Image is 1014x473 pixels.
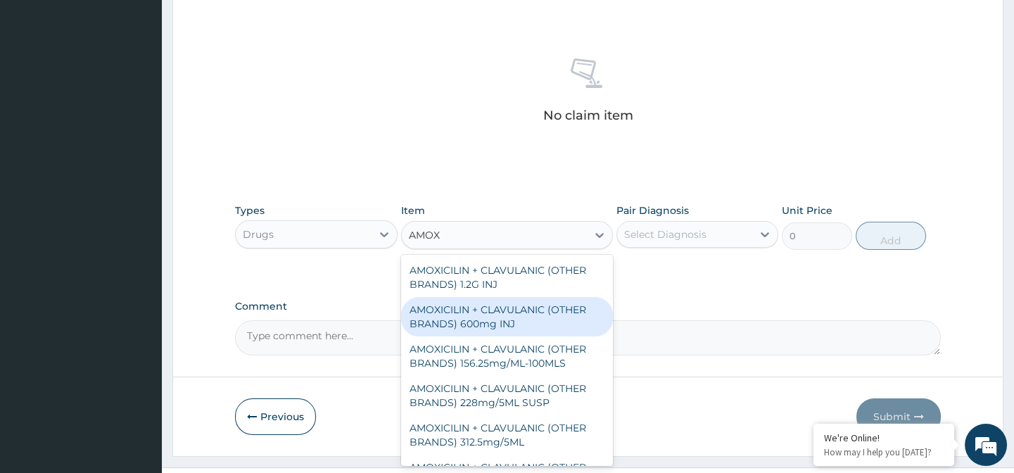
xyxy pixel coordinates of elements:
div: AMOXICILIN + CLAVULANIC (OTHER BRANDS) 1.2G INJ [401,258,613,297]
label: Unit Price [782,203,832,217]
div: AMOXICILIN + CLAVULANIC (OTHER BRANDS) 228mg/5ML SUSP [401,376,613,415]
button: Submit [856,398,941,435]
div: Select Diagnosis [624,227,706,241]
p: How may I help you today? [824,446,944,458]
div: AMOXICILIN + CLAVULANIC (OTHER BRANDS) 156.25mg/ML-100MLS [401,336,613,376]
label: Pair Diagnosis [616,203,689,217]
label: Item [401,203,425,217]
label: Comment [235,301,940,313]
span: We're online! [82,145,194,287]
button: Previous [235,398,316,435]
div: Chat with us now [73,79,236,97]
img: d_794563401_company_1708531726252_794563401 [26,70,57,106]
div: AMOXICILIN + CLAVULANIC (OTHER BRANDS) 312.5mg/5ML [401,415,613,455]
p: No claim item [543,108,633,122]
textarea: Type your message and hit 'Enter' [7,320,268,369]
button: Add [856,222,926,250]
div: AMOXICILIN + CLAVULANIC (OTHER BRANDS) 600mg INJ [401,297,613,336]
label: Types [235,205,265,217]
div: Drugs [243,227,274,241]
div: We're Online! [824,431,944,444]
div: Minimize live chat window [231,7,265,41]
